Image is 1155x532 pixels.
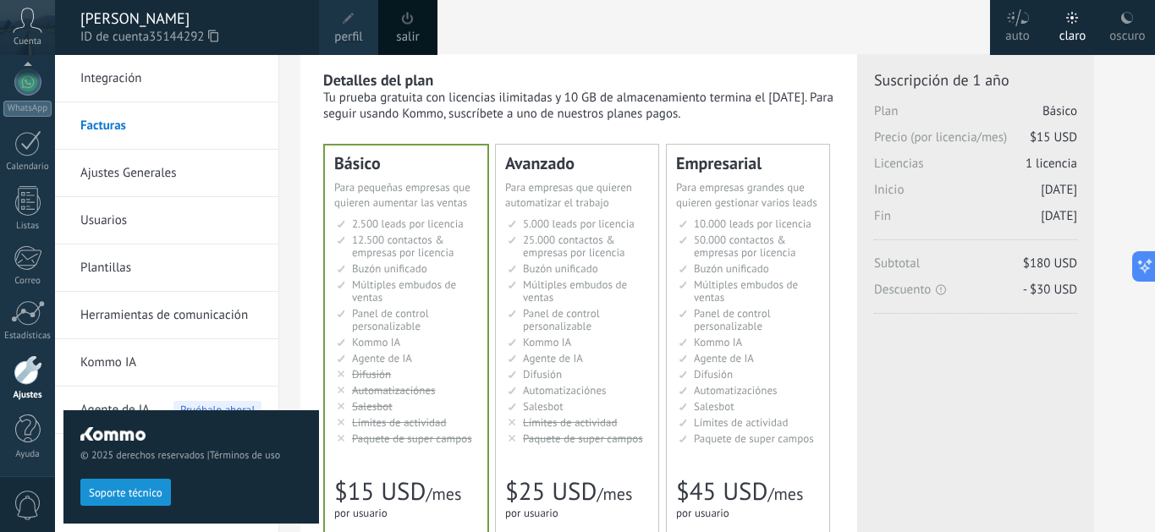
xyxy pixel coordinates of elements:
li: Plantillas [55,244,278,292]
li: Ajustes Generales [55,150,278,197]
div: Avanzado [505,155,649,172]
span: 2.500 leads por licencia [352,217,464,231]
span: Kommo IA [523,335,571,349]
span: Panel de control personalizable [694,306,771,333]
span: por usuario [676,506,729,520]
span: - $30 USD [1023,282,1077,298]
span: Salesbot [694,399,734,414]
li: Fuentes de conocimiento de IA [55,434,278,480]
a: Soporte técnico [80,485,171,498]
span: Límites de actividad [352,415,447,430]
div: claro [1059,11,1086,55]
a: Términos de uso [210,449,280,462]
span: Para empresas grandes que quieren gestionar varios leads [676,180,817,210]
div: Tu prueba gratuita con licencias ilimitadas y 10 GB de almacenamiento termina el [DATE]. Para seg... [323,90,836,122]
span: Múltiples embudos de ventas [694,277,798,304]
span: /mes [597,483,632,505]
span: /mes [767,483,803,505]
b: Detalles del plan [323,70,433,90]
span: Múltiples embudos de ventas [352,277,456,304]
span: Panel de control personalizable [523,306,600,333]
span: 35144292 [149,28,218,47]
span: 12.500 contactos & empresas por licencia [352,233,454,260]
span: Automatizaciónes [694,383,778,398]
span: Salesbot [352,399,393,414]
span: Múltiples embudos de ventas [523,277,627,304]
span: Límites de actividad [523,415,618,430]
span: $15 USD [334,475,426,507]
li: Agente de IA [55,387,278,434]
button: Soporte técnico [80,479,171,506]
div: Ajustes [3,390,52,401]
span: Automatizaciónes [352,383,436,398]
span: [DATE] [1041,208,1077,224]
span: ID de cuenta [80,28,302,47]
div: WhatsApp [3,101,52,117]
span: perfil [334,28,362,47]
span: Descuento [874,282,1077,298]
li: Integración [55,55,278,102]
span: Kommo IA [352,335,400,349]
span: Licencias [874,156,1077,182]
span: [DATE] [1041,182,1077,198]
div: Básico [334,155,478,172]
div: Listas [3,221,52,232]
span: Difusión [523,367,562,381]
div: Correo [3,276,52,287]
span: Kommo IA [694,335,742,349]
div: [PERSON_NAME] [80,9,302,28]
span: Límites de actividad [694,415,789,430]
span: Para empresas que quieren automatizar el trabajo [505,180,632,210]
span: Básico [1042,103,1077,119]
span: Paquete de super campos [352,431,472,446]
div: Calendario [3,162,52,173]
div: Estadísticas [3,331,52,342]
span: Suscripción de 1 año [874,70,1077,90]
span: © 2025 derechos reservados | [80,449,302,462]
span: Buzón unificado [523,261,598,276]
span: Agente de IA [352,351,412,365]
span: 1 licencia [1026,156,1077,172]
span: Cuenta [14,36,41,47]
div: oscuro [1109,11,1145,55]
span: Difusión [352,367,391,381]
span: Salesbot [523,399,564,414]
span: 5.000 leads por licencia [523,217,635,231]
span: Agente de IA [694,351,754,365]
a: salir [396,28,419,47]
span: 50.000 contactos & empresas por licencia [694,233,795,260]
span: Buzón unificado [694,261,769,276]
span: Soporte técnico [89,487,162,499]
span: por usuario [334,506,388,520]
span: $25 USD [505,475,597,507]
span: Subtotal [874,255,1077,282]
li: Kommo IA [55,339,278,387]
li: Usuarios [55,197,278,244]
span: Para pequeñas empresas que quieren aumentar las ventas [334,180,470,210]
span: Fin [874,208,1077,234]
span: Plan [874,103,1077,129]
span: Paquete de super campos [523,431,643,446]
span: Agente de IA [523,351,583,365]
span: por usuario [505,506,558,520]
li: Facturas [55,102,278,150]
span: Panel de control personalizable [352,306,429,333]
div: Empresarial [676,155,820,172]
span: /mes [426,483,461,505]
span: $180 USD [1023,255,1077,271]
span: Paquete de super campos [694,431,814,446]
span: Buzón unificado [352,261,427,276]
span: Automatizaciónes [523,383,607,398]
span: $15 USD [1030,129,1077,145]
li: Herramientas de comunicación [55,292,278,339]
span: 10.000 leads por licencia [694,217,811,231]
span: 25.000 contactos & empresas por licencia [523,233,624,260]
span: Difusión [694,367,733,381]
div: auto [1005,11,1030,55]
div: Ayuda [3,449,52,460]
span: Precio (por licencia/mes) [874,129,1077,156]
span: Inicio [874,182,1077,208]
span: $45 USD [676,475,767,507]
